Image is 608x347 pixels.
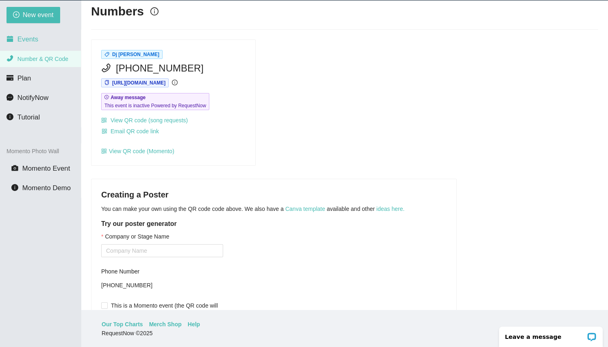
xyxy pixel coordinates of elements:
span: Momento Event [22,165,70,172]
span: copy [104,80,109,85]
span: This is a Momento event (the QR code will have Momento instructions) [108,301,223,319]
span: NotifyNow [17,94,48,102]
span: phone [101,63,111,73]
h4: Creating a Poster [101,189,447,200]
a: qrcode View QR code (song requests) [101,117,188,124]
span: info-circle [150,7,159,15]
a: ideas here. [376,206,404,212]
span: info-circle [172,80,178,85]
button: plus-circleNew event [7,7,60,23]
input: Company or Stage Name [101,244,223,257]
span: credit-card [7,74,13,81]
b: Away message [111,95,145,100]
iframe: LiveChat chat widget [494,321,608,347]
div: [PHONE_NUMBER] [101,279,223,291]
span: [URL][DOMAIN_NAME] [112,80,165,86]
span: message [7,94,13,101]
span: Number & QR Code [17,56,68,62]
span: New event [23,10,54,20]
p: You can make your own using the QR code code above. We also have a available and other [101,204,447,213]
a: Merch Shop [149,320,182,329]
span: Plan [17,74,31,82]
a: Help [188,320,200,329]
span: Dj [PERSON_NAME] [112,52,159,57]
span: Tutorial [17,113,40,121]
span: qrcode [101,117,107,123]
span: [PHONE_NUMBER] [116,61,204,76]
span: Email QR code link [111,127,159,136]
span: qrcode [102,128,107,135]
label: Company or Stage Name [101,232,169,241]
a: Canva template [285,206,325,212]
span: tag [104,52,109,57]
div: Phone Number [101,267,223,276]
span: calendar [7,35,13,42]
span: Events [17,35,38,43]
span: info-circle [7,113,13,120]
a: Our Top Charts [102,320,143,329]
span: Momento Demo [22,184,71,192]
h5: Try our poster generator [101,219,447,229]
div: RequestNow © 2025 [102,329,586,338]
h2: Numbers [91,3,144,20]
span: This event is inactive Powered by RequestNow [104,102,206,110]
span: qrcode [101,148,107,154]
span: phone [7,55,13,62]
button: qrcodeEmail QR code link [101,125,159,138]
span: camera [11,165,18,171]
a: qrcodeView QR code (Momento) [101,148,174,154]
span: field-time [104,95,109,100]
span: info-circle [11,184,18,191]
span: plus-circle [13,11,20,19]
